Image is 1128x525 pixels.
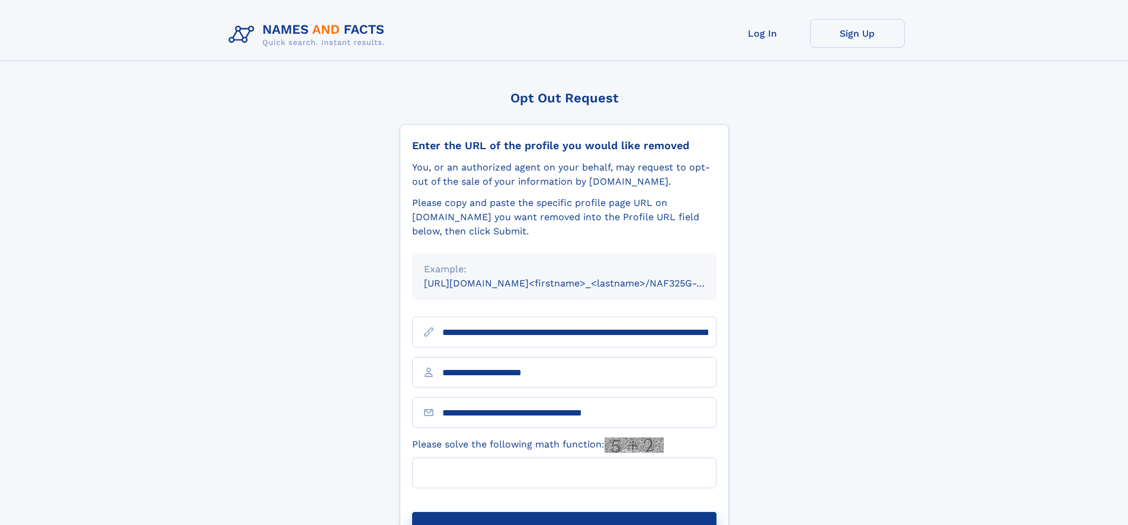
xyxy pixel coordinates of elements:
div: Example: [424,262,705,276]
div: You, or an authorized agent on your behalf, may request to opt-out of the sale of your informatio... [412,160,716,189]
a: Log In [715,19,810,48]
div: Please copy and paste the specific profile page URL on [DOMAIN_NAME] you want removed into the Pr... [412,196,716,239]
small: [URL][DOMAIN_NAME]<firstname>_<lastname>/NAF325G-xxxxxxxx [424,278,739,289]
div: Enter the URL of the profile you would like removed [412,139,716,152]
a: Sign Up [810,19,905,48]
label: Please solve the following math function: [412,437,664,453]
div: Opt Out Request [400,91,729,105]
img: Logo Names and Facts [224,19,394,51]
